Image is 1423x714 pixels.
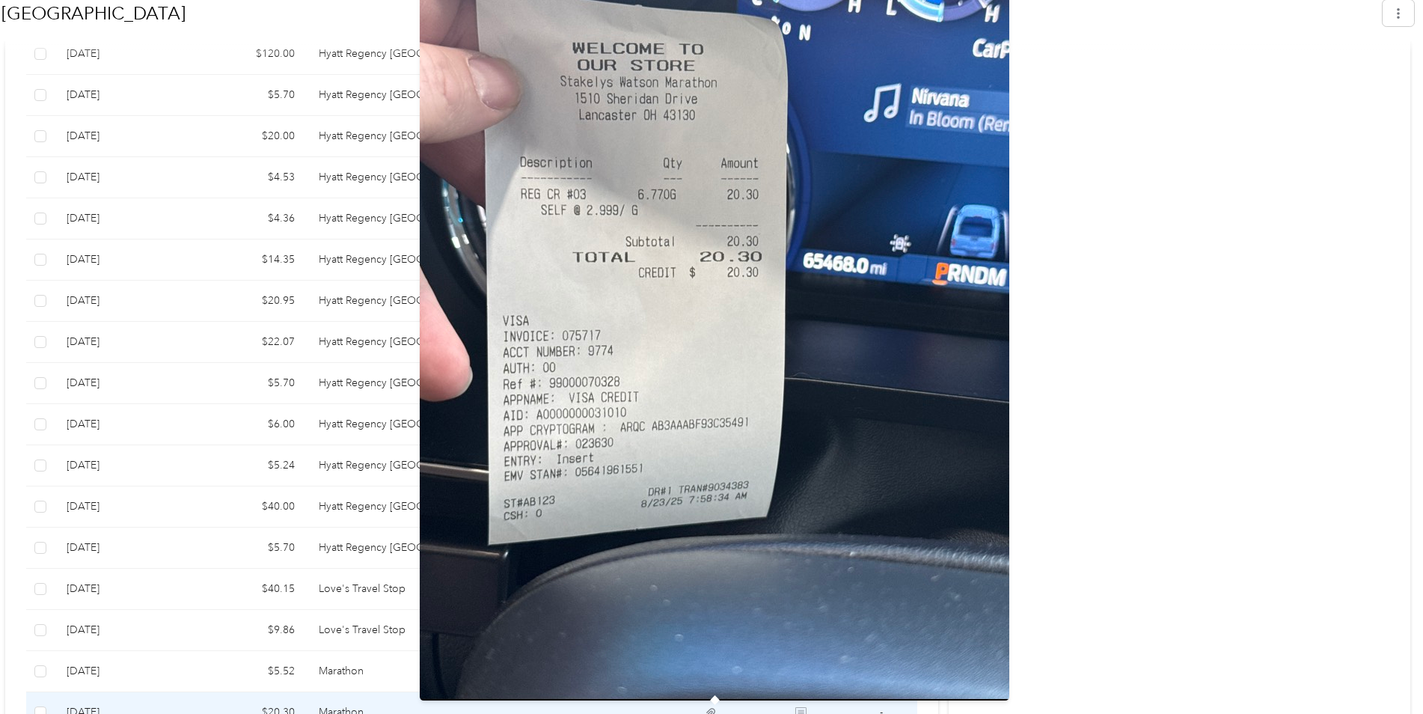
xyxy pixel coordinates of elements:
td: 8-23-2025 [55,569,189,610]
td: $4.36 [190,198,307,239]
td: $5.70 [190,75,307,116]
td: Hyatt Regency Chicago [307,116,486,157]
td: 8-26-2025 [55,445,189,486]
td: 8-28-2025 [55,116,189,157]
td: $20.00 [190,116,307,157]
td: $5.70 [190,528,307,569]
td: $120.00 [190,34,307,75]
td: 8-26-2025 [55,363,189,404]
td: 8-28-2025 [55,198,189,239]
td: Hyatt Regency Chicago [307,281,486,322]
td: Hyatt Regency Chicago [307,445,486,486]
td: 8-23-2025 [55,610,189,651]
td: Love's Travel Stop [307,569,486,610]
td: Love's Travel Stop [307,610,486,651]
td: 8-23-2025 [55,651,189,692]
td: Hyatt Regency Chicago [307,75,486,116]
td: 8-27-2025 [55,239,189,281]
td: Marathon [307,651,486,692]
td: $40.00 [190,486,307,528]
td: Hyatt Regency Chicago [307,486,486,528]
td: $20.95 [190,281,307,322]
td: 8-27-2025 [55,281,189,322]
td: Hyatt Regency Chicago [307,157,486,198]
td: $5.24 [190,445,307,486]
td: Hyatt Regency Chicago [307,404,486,445]
td: $6.00 [190,404,307,445]
td: 8-28-2025 [55,34,189,75]
td: 8-25-2025 [55,528,189,569]
td: Hyatt Regency Chicago [307,239,486,281]
td: $4.53 [190,157,307,198]
td: $22.07 [190,322,307,363]
td: 8-26-2025 [55,322,189,363]
td: 8-28-2025 [55,75,189,116]
td: $40.15 [190,569,307,610]
td: $9.86 [190,610,307,651]
td: Hyatt Regency Chicago [307,363,486,404]
td: Hyatt Regency Chicago [307,198,486,239]
td: $5.70 [190,363,307,404]
td: 8-26-2025 [55,404,189,445]
td: 8-25-2025 [55,486,189,528]
td: Hyatt Regency Chicago [307,528,486,569]
td: $14.35 [190,239,307,281]
td: $5.52 [190,651,307,692]
td: Hyatt Regency Chicago [307,34,486,75]
td: Hyatt Regency Chicago [307,322,486,363]
td: 8-28-2025 [55,157,189,198]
